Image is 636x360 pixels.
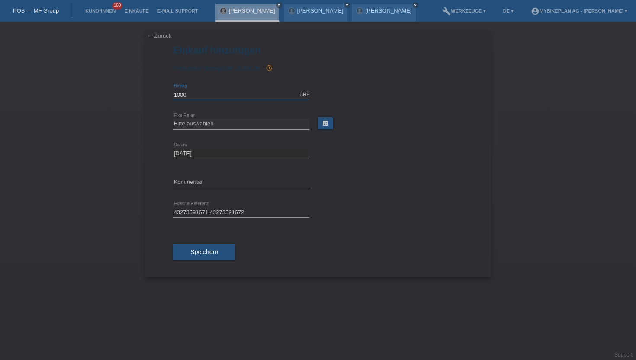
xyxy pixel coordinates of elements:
[173,244,235,260] button: Speichern
[222,65,260,71] span: CHF 10'000.00
[527,8,632,13] a: account_circleMybikeplan AG - [PERSON_NAME] ▾
[614,352,633,358] a: Support
[153,8,202,13] a: E-Mail Support
[499,8,518,13] a: DE ▾
[365,7,411,14] a: [PERSON_NAME]
[412,2,418,8] a: close
[318,117,333,129] a: calculate
[344,2,350,8] a: close
[442,7,451,16] i: build
[322,120,329,127] i: calculate
[266,64,273,71] i: history_toggle_off
[345,3,349,7] i: close
[13,7,59,14] a: POS — MF Group
[173,64,463,71] div: Verfügbarer Betrag:
[277,3,281,7] i: close
[120,8,153,13] a: Einkäufe
[276,2,282,8] a: close
[299,92,309,97] div: CHF
[531,7,540,16] i: account_circle
[229,7,275,14] a: [PERSON_NAME]
[147,32,171,39] a: ← Zurück
[173,45,463,56] h1: Einkauf hinzufügen
[438,8,490,13] a: buildWerkzeuge ▾
[261,65,273,71] span: Seit der Autorisierung wurde ein Einkauf hinzugefügt, welcher eine zukünftige Autorisierung und d...
[297,7,344,14] a: [PERSON_NAME]
[81,8,120,13] a: Kund*innen
[112,2,123,10] span: 100
[190,248,218,255] span: Speichern
[413,3,418,7] i: close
